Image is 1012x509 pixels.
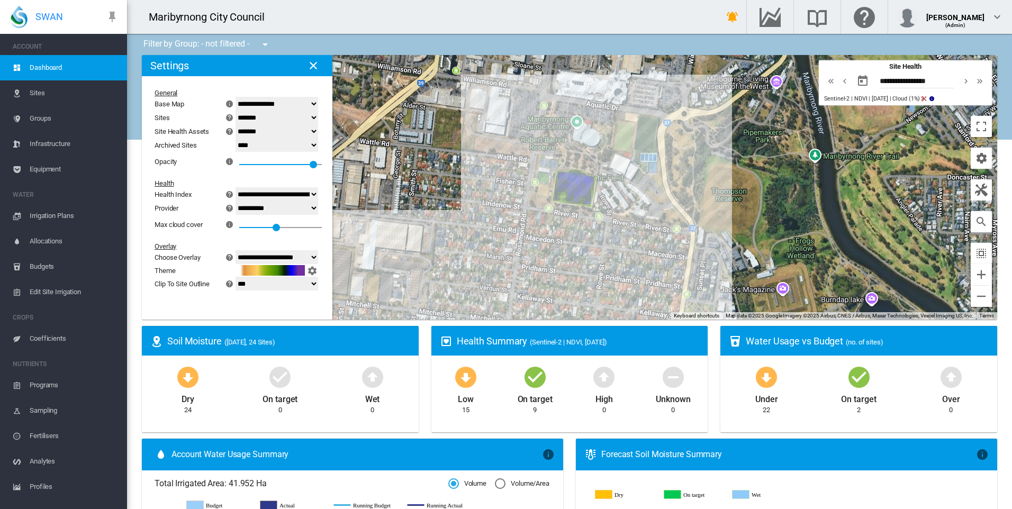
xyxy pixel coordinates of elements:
[30,423,119,449] span: Fertilisers
[897,6,918,28] img: profile.jpg
[30,279,119,305] span: Edit Site Irrigation
[155,280,210,288] div: Clip To Site Outline
[852,70,873,92] button: md-calendar
[591,364,617,389] md-icon: icon-arrow-up-bold-circle
[223,251,236,263] md-icon: icon-help-circle
[30,203,119,229] span: Irrigation Plans
[973,75,987,87] button: icon-chevron-double-right
[223,111,236,124] md-icon: icon-help-circle
[30,106,119,131] span: Groups
[757,11,783,23] md-icon: Go to the Data Hub
[949,405,953,415] div: 0
[155,204,178,212] div: Provider
[30,449,119,474] span: Analytes
[263,389,297,405] div: On target
[971,211,992,232] button: icon-magnify
[175,364,201,389] md-icon: icon-arrow-down-bold-circle
[920,95,928,103] md-icon: icon-content-cut
[656,389,690,405] div: Unknown
[945,22,966,28] span: (Admin)
[971,243,992,264] button: icon-select-all
[974,75,986,87] md-icon: icon-chevron-double-right
[664,490,725,499] g: On target
[365,389,380,405] div: Wet
[167,334,410,348] div: Soil Moisture
[155,221,203,229] div: Max cloud cover
[223,188,236,201] md-icon: icon-help-circle
[184,405,192,415] div: 24
[991,11,1004,23] md-icon: icon-chevron-down
[222,125,237,138] button: icon-help-circle
[303,55,324,76] button: icon-close
[222,188,237,201] button: icon-help-circle
[755,389,778,405] div: Under
[975,247,988,260] md-icon: icon-select-all
[542,448,555,461] md-icon: icon-information
[30,254,119,279] span: Budgets
[518,389,553,405] div: On target
[149,10,274,24] div: Maribyrnong City Council
[30,131,119,157] span: Infrastructure
[601,449,976,460] div: Forecast Soil Moisture Summary
[448,479,486,489] md-radio-button: Volume
[671,405,675,415] div: 0
[155,179,320,187] div: Health
[976,448,989,461] md-icon: icon-information
[824,75,838,87] button: icon-chevron-double-left
[495,479,549,489] md-radio-button: Volume/Area
[135,34,279,55] div: Filter by Group: - not filtered -
[979,313,994,319] a: Terms
[182,389,194,405] div: Dry
[30,398,119,423] span: Sampling
[155,478,448,489] span: Total Irrigated Area: 41.952 Ha
[754,364,779,389] md-icon: icon-arrow-down-bold-circle
[733,490,793,499] g: Wet
[959,75,973,87] button: icon-chevron-right
[595,389,613,405] div: High
[746,334,989,348] div: Water Usage vs Budget
[155,242,320,250] div: Overlay
[222,111,237,124] button: icon-help-circle
[726,313,973,319] span: Map data ©2025 Google Imagery ©2025 Airbus, CNES / Airbus, Maxar Technologies, Vexcel Imaging US,...
[846,338,883,346] span: (no. of sites)
[171,449,542,460] span: Account Water Usage Summary
[371,405,374,415] div: 0
[307,59,320,72] md-icon: icon-close
[223,125,236,138] md-icon: icon-help-circle
[841,389,876,405] div: On target
[155,141,237,149] div: Archived Sites
[805,11,830,23] md-icon: Search the knowledge base
[522,364,548,389] md-icon: icon-checkbox-marked-circle
[155,114,170,122] div: Sites
[938,364,964,389] md-icon: icon-arrow-up-bold-circle
[155,448,167,461] md-icon: icon-water
[661,364,686,389] md-icon: icon-minus-circle
[926,8,984,19] div: [PERSON_NAME]
[602,405,606,415] div: 0
[960,75,972,87] md-icon: icon-chevron-right
[971,148,992,169] button: icon-cog
[30,55,119,80] span: Dashboard
[971,264,992,285] button: Zoom in
[595,490,656,499] g: Dry
[13,186,119,203] span: WATER
[975,215,988,228] md-icon: icon-magnify
[825,75,837,87] md-icon: icon-chevron-double-left
[729,335,742,348] md-icon: icon-cup-water
[13,38,119,55] span: ACCOUNT
[824,95,920,102] span: Sentinel-2 | NDVI | [DATE] | Cloud (1%)
[584,448,597,461] md-icon: icon-thermometer-lines
[278,405,282,415] div: 0
[224,218,237,231] md-icon: icon-information
[763,405,770,415] div: 22
[305,264,320,277] button: icon-cog
[224,97,237,110] md-icon: icon-information
[155,190,192,198] div: Health Index
[155,100,184,108] div: Base Map
[846,364,872,389] md-icon: icon-checkbox-marked-circle
[11,6,28,28] img: SWAN-Landscape-Logo-Colour-drop.png
[13,309,119,326] span: CROPS
[889,62,921,70] span: Site Health
[259,38,272,51] md-icon: icon-menu-down
[360,364,385,389] md-icon: icon-arrow-up-bold-circle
